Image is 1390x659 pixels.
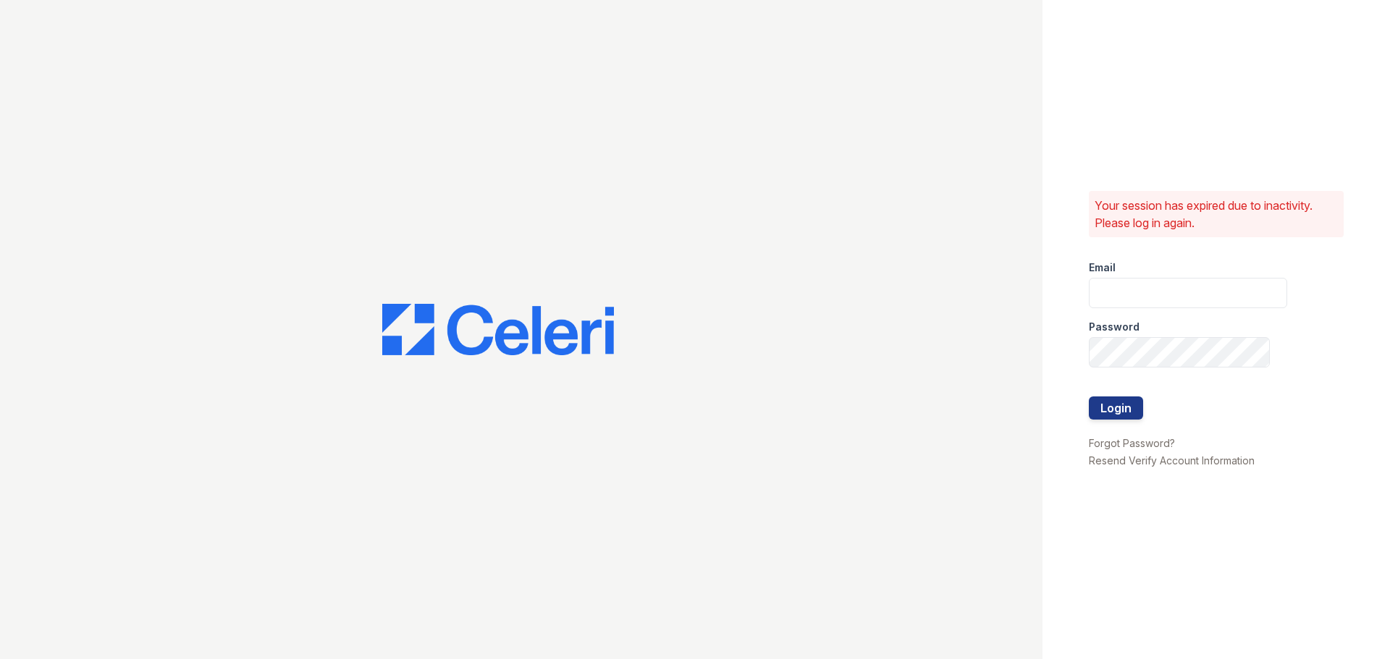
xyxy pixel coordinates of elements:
[1089,437,1175,449] a: Forgot Password?
[1089,396,1143,420] button: Login
[1089,454,1255,467] a: Resend Verify Account Information
[1089,320,1140,334] label: Password
[1089,260,1116,275] label: Email
[382,304,614,356] img: CE_Logo_Blue-a8612792a0a2168367f1c8372b55b34899dd931a85d93a1a3d3e32e68fde9ad4.png
[1095,197,1338,231] p: Your session has expired due to inactivity. Please log in again.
